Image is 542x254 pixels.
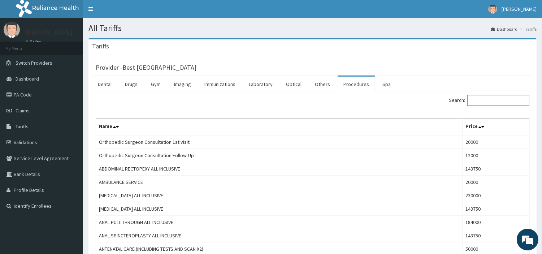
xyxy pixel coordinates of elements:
[96,149,463,162] td: Orthopedic Surgeon Consultation Follow-Up
[16,76,39,82] span: Dashboard
[449,95,529,106] label: Search:
[463,135,529,149] td: 20000
[145,77,166,92] a: Gym
[16,123,29,130] span: Tariffs
[463,189,529,202] td: 230000
[96,64,196,71] h3: Provider - Best [GEOGRAPHIC_DATA]
[463,229,529,242] td: 143750
[92,43,109,49] h3: Tariffs
[309,77,336,92] a: Others
[96,202,463,216] td: [MEDICAL_DATA] ALL INCLUSIVE
[96,162,463,176] td: ABDOMINAL RECTOPEXY ALL INCLUSIVE
[92,77,117,92] a: Dental
[168,77,197,92] a: Imaging
[463,216,529,229] td: 184000
[96,189,463,202] td: [MEDICAL_DATA] ALL INCLUSIVE
[96,229,463,242] td: ANAL SPINCTEROPLASTY ALL INCLUSIVE
[488,5,497,14] img: User Image
[25,29,73,36] p: [PERSON_NAME]
[96,135,463,149] td: Orthopedic Surgeon Consultation 1st visit
[467,95,529,106] input: Search:
[338,77,375,92] a: Procedures
[518,26,537,32] li: Tariffs
[502,6,537,12] span: [PERSON_NAME]
[491,26,517,32] a: Dashboard
[463,149,529,162] td: 12000
[88,23,537,33] h1: All Tariffs
[96,216,463,229] td: ANAL PULL THROUGH ALL INCLUSIVE
[280,77,307,92] a: Optical
[25,39,43,44] a: Online
[377,77,396,92] a: Spa
[96,119,463,135] th: Name
[96,176,463,189] td: AMBULANCE SERVICE
[463,162,529,176] td: 143750
[199,77,241,92] a: Immunizations
[243,77,278,92] a: Laboratory
[463,119,529,135] th: Price
[16,107,30,114] span: Claims
[463,202,529,216] td: 143750
[4,22,20,38] img: User Image
[16,60,52,66] span: Switch Providers
[463,176,529,189] td: 20000
[119,77,143,92] a: Drugs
